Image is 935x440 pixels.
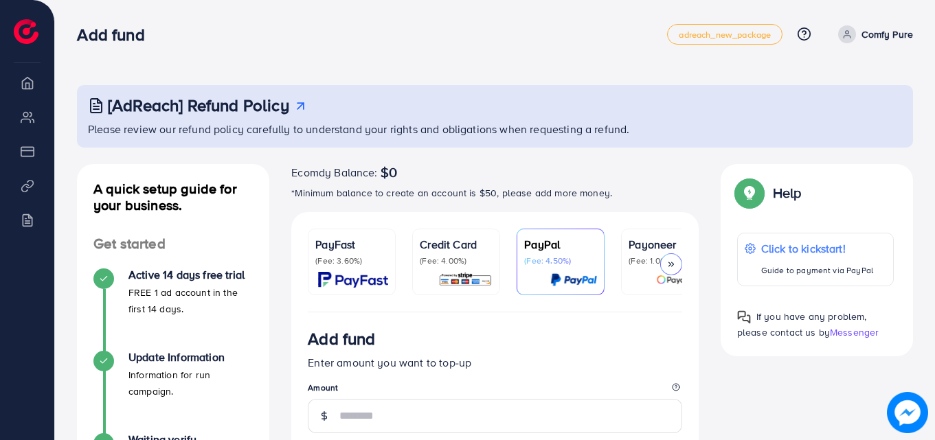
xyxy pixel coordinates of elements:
[861,26,913,43] p: Comfy Pure
[308,382,682,399] legend: Amount
[887,392,928,433] img: image
[679,30,771,39] span: adreach_new_package
[14,19,38,44] img: logo
[315,236,388,253] p: PayFast
[128,351,253,364] h4: Update Information
[420,255,493,266] p: (Fee: 4.00%)
[656,272,701,288] img: card
[629,255,701,266] p: (Fee: 1.00%)
[737,310,867,339] span: If you have any problem, please contact us by
[381,164,397,181] span: $0
[291,164,377,181] span: Ecomdy Balance:
[308,354,682,371] p: Enter amount you want to top-up
[291,185,699,201] p: *Minimum balance to create an account is $50, please add more money.
[438,272,493,288] img: card
[77,181,269,213] h4: A quick setup guide for your business.
[737,181,762,205] img: Popup guide
[524,255,597,266] p: (Fee: 4.50%)
[128,268,253,281] h4: Active 14 days free trial
[524,236,597,253] p: PayPal
[108,95,289,115] h3: [AdReach] Refund Policy
[830,325,879,339] span: Messenger
[77,25,155,45] h3: Add fund
[629,236,701,253] p: Payoneer
[667,24,782,45] a: adreach_new_package
[128,367,253,400] p: Information for run campaign.
[550,272,597,288] img: card
[761,262,873,279] p: Guide to payment via PayPal
[77,268,269,351] li: Active 14 days free trial
[308,329,375,349] h3: Add fund
[737,310,751,324] img: Popup guide
[420,236,493,253] p: Credit Card
[833,25,913,43] a: Comfy Pure
[318,272,388,288] img: card
[761,240,873,257] p: Click to kickstart!
[315,255,388,266] p: (Fee: 3.60%)
[77,351,269,433] li: Update Information
[88,121,905,137] p: Please review our refund policy carefully to understand your rights and obligations when requesti...
[77,235,269,253] h4: Get started
[773,185,802,201] p: Help
[128,284,253,317] p: FREE 1 ad account in the first 14 days.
